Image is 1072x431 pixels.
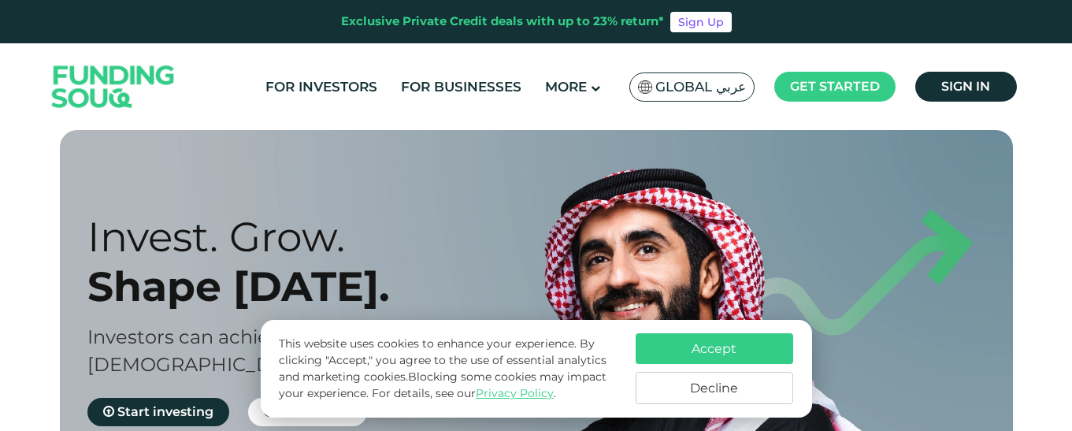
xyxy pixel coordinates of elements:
[279,336,619,402] p: This website uses cookies to enhance your experience. By clicking "Accept," you agree to the use ...
[262,74,381,100] a: For Investors
[397,74,525,100] a: For Businesses
[636,333,793,364] button: Accept
[248,398,367,426] a: Get funded
[87,325,346,348] span: Investors can achieve up to
[790,79,880,94] span: Get started
[279,370,606,400] span: Blocking some cookies may impact your experience.
[87,212,564,262] div: Invest. Grow.
[941,79,990,94] span: Sign in
[655,78,746,96] span: Global عربي
[636,372,793,404] button: Decline
[670,12,732,32] a: Sign Up
[372,386,556,400] span: For details, see our .
[87,262,564,311] div: Shape [DATE].
[117,404,213,419] span: Start investing
[545,79,587,95] span: More
[341,13,664,31] div: Exclusive Private Credit deals with up to 23% return*
[915,72,1017,102] a: Sign in
[476,386,554,400] a: Privacy Policy
[36,47,191,127] img: Logo
[87,398,229,426] a: Start investing
[638,80,652,94] img: SA Flag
